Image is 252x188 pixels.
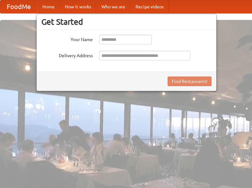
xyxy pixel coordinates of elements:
[96,0,130,13] a: Who we are
[37,0,60,13] a: Home
[130,0,169,13] a: Recipe videos
[41,35,93,43] label: Your Name
[41,51,93,59] label: Delivery Address
[41,17,212,27] h3: Get Started
[0,0,37,13] a: FoodMe
[168,76,212,86] button: Find Restaurants!
[60,0,96,13] a: How it works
